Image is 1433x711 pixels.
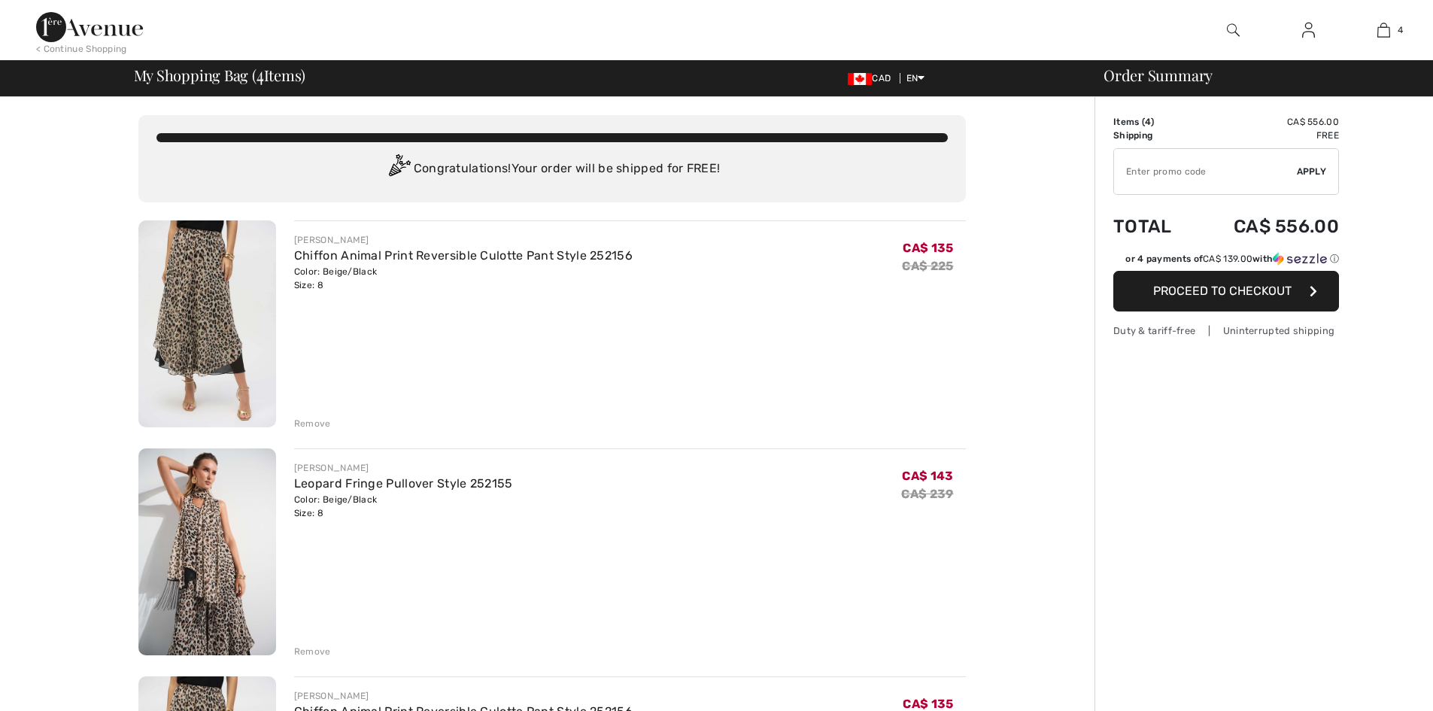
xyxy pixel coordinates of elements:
span: CA$ 143 [902,469,953,483]
div: or 4 payments of with [1125,252,1339,266]
div: Remove [294,417,331,430]
img: My Bag [1377,21,1390,39]
td: Shipping [1113,129,1194,142]
span: CA$ 135 [903,697,953,711]
img: Congratulation2.svg [384,154,414,184]
div: Order Summary [1085,68,1424,83]
div: Duty & tariff-free | Uninterrupted shipping [1113,324,1339,338]
a: 4 [1346,21,1420,39]
td: Items ( ) [1113,115,1194,129]
div: [PERSON_NAME] [294,461,513,475]
img: Sezzle [1273,252,1327,266]
img: search the website [1227,21,1240,39]
div: Color: Beige/Black Size: 8 [294,493,513,520]
div: or 4 payments ofCA$ 139.00withSezzle Click to learn more about Sezzle [1113,252,1339,271]
span: 4 [1145,117,1151,127]
input: Promo code [1114,149,1297,194]
span: Proceed to Checkout [1153,284,1292,298]
span: Apply [1297,165,1327,178]
div: < Continue Shopping [36,42,127,56]
img: Canadian Dollar [848,73,872,85]
div: [PERSON_NAME] [294,233,633,247]
span: CAD [848,73,897,84]
span: CA$ 139.00 [1203,254,1252,264]
s: CA$ 225 [902,259,953,273]
td: CA$ 556.00 [1194,115,1339,129]
a: Leopard Fringe Pullover Style 252155 [294,476,513,491]
div: [PERSON_NAME] [294,689,633,703]
div: Remove [294,645,331,658]
a: Sign In [1290,21,1327,40]
span: 4 [257,64,264,84]
span: CA$ 135 [903,241,953,255]
span: 4 [1398,23,1403,37]
td: Free [1194,129,1339,142]
div: Congratulations! Your order will be shipped for FREE! [156,154,948,184]
s: CA$ 239 [901,487,953,501]
span: EN [906,73,925,84]
span: My Shopping Bag ( Items) [134,68,306,83]
a: Chiffon Animal Print Reversible Culotte Pant Style 252156 [294,248,633,263]
button: Proceed to Checkout [1113,271,1339,311]
img: 1ère Avenue [36,12,143,42]
td: Total [1113,201,1194,252]
td: CA$ 556.00 [1194,201,1339,252]
img: My Info [1302,21,1315,39]
img: Chiffon Animal Print Reversible Culotte Pant Style 252156 [138,220,276,427]
div: Color: Beige/Black Size: 8 [294,265,633,292]
img: Leopard Fringe Pullover Style 252155 [138,448,276,655]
